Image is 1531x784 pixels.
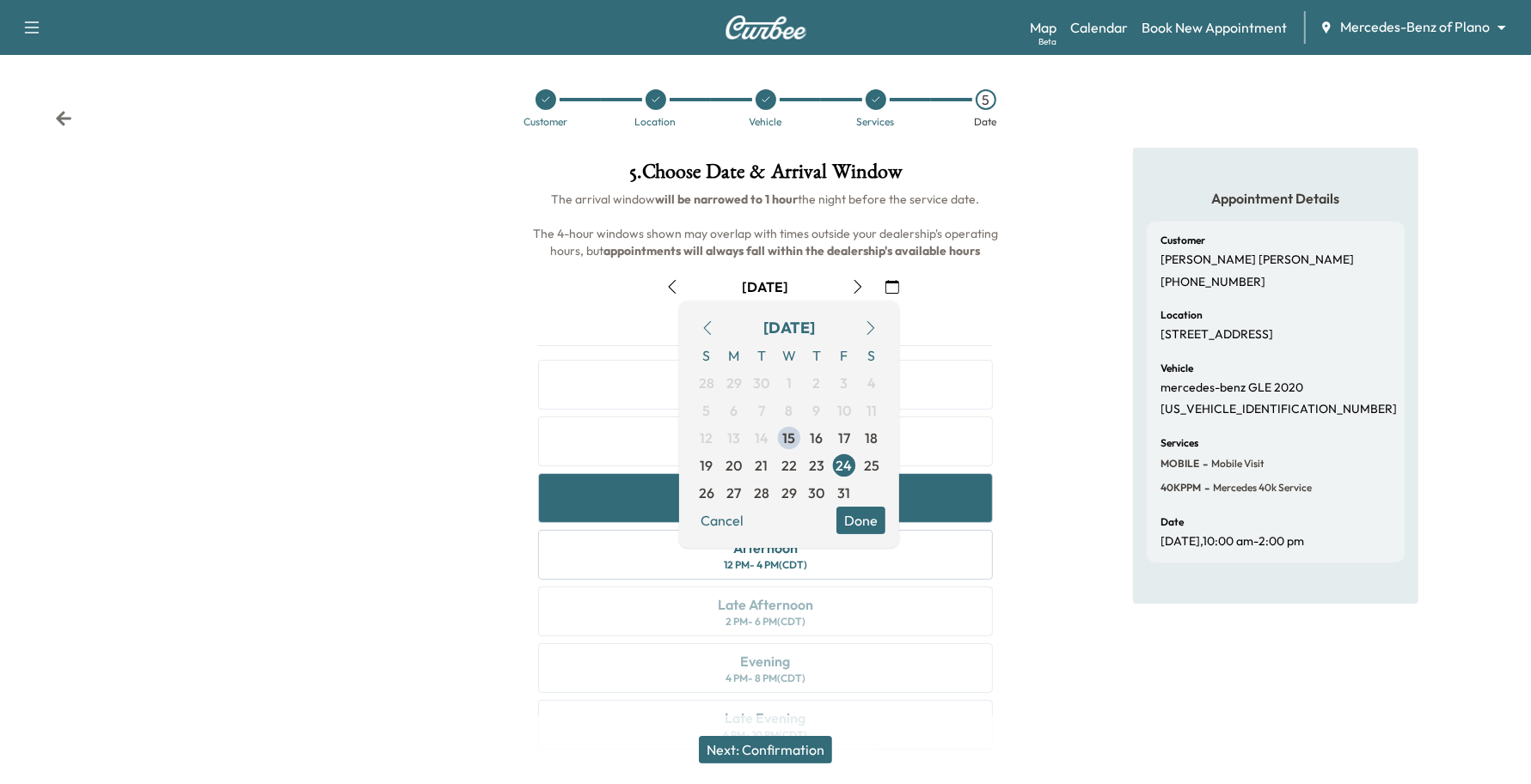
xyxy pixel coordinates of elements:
[754,373,770,393] span: 30
[1160,275,1265,290] p: [PHONE_NUMBER]
[1147,189,1405,208] h5: Appointment Details
[1160,363,1193,374] h6: Vehicle
[742,277,788,296] div: [DATE]
[857,117,895,127] div: Services
[781,455,797,476] span: 22
[524,117,567,127] div: Customer
[726,455,743,476] span: 20
[838,428,850,448] span: 17
[728,428,741,448] span: 13
[55,110,72,127] div: Back
[701,428,713,448] span: 12
[603,243,980,258] b: appointments will always fall within the dealership's available hours
[720,342,748,369] span: M
[1340,17,1490,37] span: Mercedes-Benz of Plano
[1160,457,1199,471] span: MOBILE
[699,736,832,763] button: Next: Confirmation
[864,455,879,476] span: 25
[975,117,997,127] div: Date
[727,483,742,503] span: 27
[1160,327,1273,343] p: [STREET_ADDRESS]
[1160,534,1304,550] p: [DATE] , 10:00 am - 2:00 pm
[524,161,1007,191] h1: 5 . Choose Date & Arrival Window
[830,342,858,369] span: F
[836,455,853,476] span: 24
[726,373,742,393] span: 29
[1038,35,1056,48] div: Beta
[783,428,796,448] span: 15
[754,483,769,503] span: 28
[976,89,996,110] div: 5
[756,455,769,476] span: 21
[775,342,803,369] span: W
[1209,481,1312,495] span: Mercedes 40k Service
[1199,455,1208,472] span: -
[809,455,824,476] span: 23
[635,117,677,127] div: Location
[755,428,769,448] span: 14
[750,117,782,127] div: Vehicle
[1160,310,1203,320] h6: Location
[701,455,713,476] span: 19
[786,400,793,421] span: 8
[813,373,821,393] span: 2
[838,483,851,503] span: 31
[867,373,876,393] span: 4
[693,507,751,534] button: Cancel
[811,428,824,448] span: 16
[837,400,851,421] span: 10
[703,400,711,421] span: 5
[787,373,792,393] span: 1
[758,400,765,421] span: 7
[1201,479,1209,496] span: -
[1160,252,1354,268] p: [PERSON_NAME] [PERSON_NAME]
[731,400,738,421] span: 6
[858,342,885,369] span: S
[763,316,815,340] div: [DATE]
[781,483,797,503] span: 29
[748,342,775,369] span: T
[1030,17,1056,38] a: MapBeta
[1160,402,1397,417] p: [US_VEHICLE_IDENTIFICATION_NUMBER]
[655,191,798,207] b: will be narrowed to 1 hour
[1070,17,1128,38] a: Calendar
[699,483,714,503] span: 26
[725,15,807,40] img: Curbee Logo
[803,342,830,369] span: T
[841,373,848,393] span: 3
[866,428,879,448] span: 18
[724,558,807,572] div: 12 PM - 4 PM (CDT)
[836,507,885,534] button: Done
[1142,17,1287,38] a: Book New Appointment
[699,373,714,393] span: 28
[867,400,877,421] span: 11
[813,400,821,421] span: 9
[1160,235,1205,246] h6: Customer
[1160,438,1198,448] h6: Services
[1160,517,1184,527] h6: Date
[1160,481,1201,495] span: 40KPPM
[1160,380,1303,396] p: mercedes-benz GLE 2020
[1208,457,1265,471] span: Mobile Visit
[809,483,825,503] span: 30
[693,342,720,369] span: S
[533,191,1001,258] span: The arrival window the night before the service date. The 4-hour windows shown may overlap with t...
